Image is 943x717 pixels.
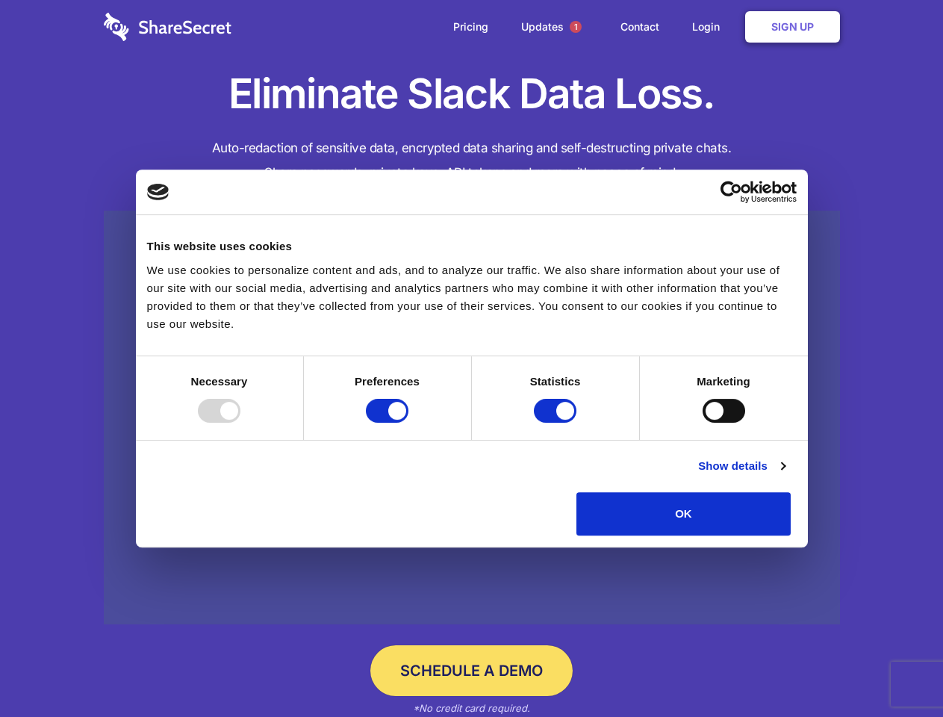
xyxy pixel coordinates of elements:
a: Sign Up [745,11,840,43]
a: Show details [698,457,785,475]
strong: Necessary [191,375,248,388]
strong: Marketing [697,375,750,388]
a: Wistia video thumbnail [104,211,840,625]
strong: Preferences [355,375,420,388]
span: 1 [570,21,582,33]
a: Contact [606,4,674,50]
a: Schedule a Demo [370,645,573,696]
a: Login [677,4,742,50]
div: This website uses cookies [147,238,797,255]
a: Pricing [438,4,503,50]
img: logo [147,184,169,200]
h4: Auto-redaction of sensitive data, encrypted data sharing and self-destructing private chats. Shar... [104,136,840,185]
h1: Eliminate Slack Data Loss. [104,67,840,121]
strong: Statistics [530,375,581,388]
em: *No credit card required. [413,702,530,714]
img: logo-wordmark-white-trans-d4663122ce5f474addd5e946df7df03e33cb6a1c49d2221995e7729f52c070b2.svg [104,13,231,41]
button: OK [576,492,791,536]
div: We use cookies to personalize content and ads, and to analyze our traffic. We also share informat... [147,261,797,333]
a: Usercentrics Cookiebot - opens in a new window [666,181,797,203]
